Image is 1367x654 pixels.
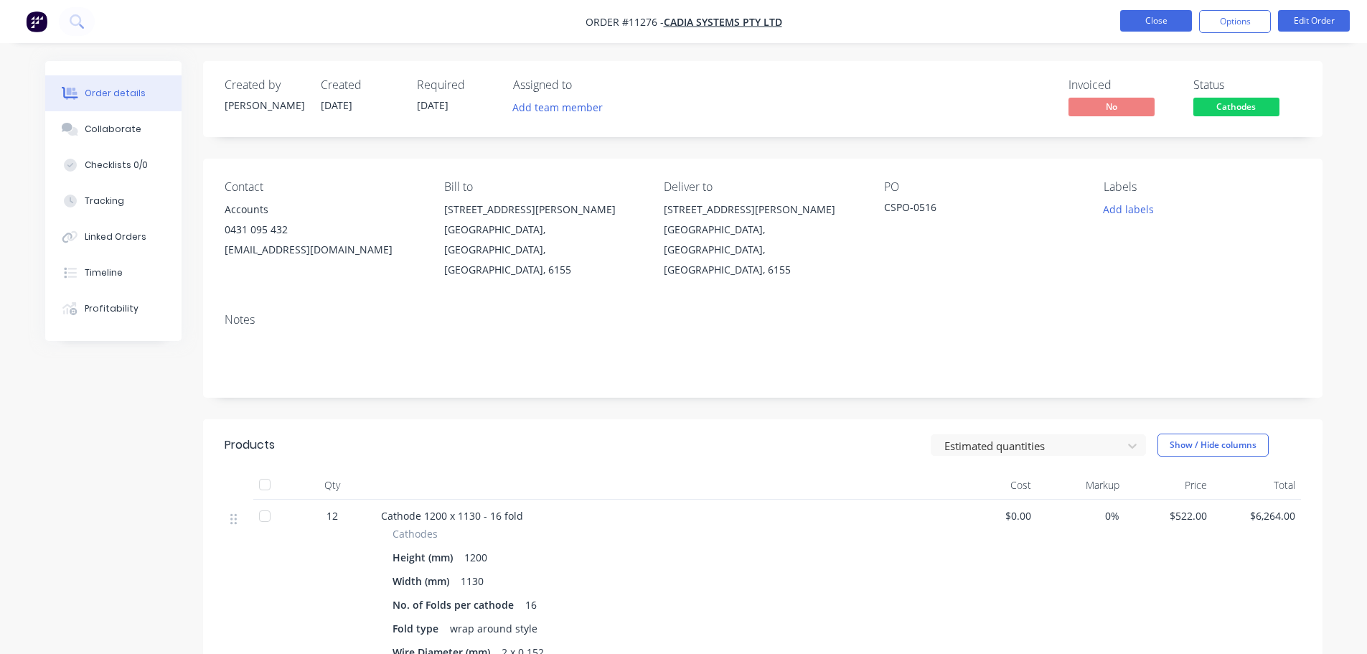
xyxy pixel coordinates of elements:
div: Checklists 0/0 [85,159,148,172]
div: PO [884,180,1081,194]
button: Collaborate [45,111,182,147]
div: Profitability [85,302,138,315]
span: 0% [1043,508,1119,523]
div: Qty [289,471,375,500]
button: Profitability [45,291,182,327]
div: Created by [225,78,304,92]
div: Status [1193,78,1301,92]
button: Options [1199,10,1271,33]
button: Linked Orders [45,219,182,255]
button: Add team member [504,98,610,117]
div: [STREET_ADDRESS][PERSON_NAME][GEOGRAPHIC_DATA], [GEOGRAPHIC_DATA], [GEOGRAPHIC_DATA], 6155 [664,200,860,280]
div: Invoiced [1068,78,1176,92]
div: Linked Orders [85,230,146,243]
div: No. of Folds per cathode [393,594,520,615]
div: Created [321,78,400,92]
div: Width (mm) [393,571,455,592]
span: Cathode 1200 x 1130 - 16 fold [381,509,523,523]
span: 12 [327,508,338,523]
div: Order details [85,87,146,100]
div: 16 [520,594,542,615]
div: [EMAIL_ADDRESS][DOMAIN_NAME] [225,240,421,260]
div: Collaborate [85,123,141,136]
span: Cathodes [393,526,438,541]
span: [DATE] [417,98,448,112]
div: Fold type [393,618,444,639]
div: Assigned to [513,78,657,92]
div: [STREET_ADDRESS][PERSON_NAME] [444,200,641,220]
button: Tracking [45,183,182,219]
div: Tracking [85,195,124,207]
div: Required [417,78,496,92]
div: Notes [225,313,1301,327]
div: 1130 [455,571,489,592]
span: [DATE] [321,98,352,112]
div: Cost [949,471,1038,500]
div: 0431 095 432 [225,220,421,240]
div: Accounts0431 095 432[EMAIL_ADDRESS][DOMAIN_NAME] [225,200,421,260]
span: $6,264.00 [1218,508,1295,523]
div: Markup [1037,471,1125,500]
div: CSPO-0516 [884,200,1063,220]
div: wrap around style [444,618,543,639]
div: Accounts [225,200,421,220]
button: Timeline [45,255,182,291]
button: Add labels [1096,200,1162,219]
span: No [1068,98,1155,116]
div: [STREET_ADDRESS][PERSON_NAME] [664,200,860,220]
span: Cathodes [1193,98,1279,116]
div: Labels [1104,180,1300,194]
button: Close [1120,10,1192,32]
a: Cadia Systems Pty Ltd [664,15,782,29]
div: Price [1125,471,1213,500]
div: 1200 [459,547,493,568]
div: Timeline [85,266,123,279]
div: [STREET_ADDRESS][PERSON_NAME][GEOGRAPHIC_DATA], [GEOGRAPHIC_DATA], [GEOGRAPHIC_DATA], 6155 [444,200,641,280]
button: Checklists 0/0 [45,147,182,183]
div: Bill to [444,180,641,194]
button: Order details [45,75,182,111]
div: [GEOGRAPHIC_DATA], [GEOGRAPHIC_DATA], [GEOGRAPHIC_DATA], 6155 [664,220,860,280]
div: Products [225,436,275,454]
button: Cathodes [1193,98,1279,119]
div: Contact [225,180,421,194]
span: $522.00 [1131,508,1208,523]
div: [GEOGRAPHIC_DATA], [GEOGRAPHIC_DATA], [GEOGRAPHIC_DATA], 6155 [444,220,641,280]
button: Edit Order [1278,10,1350,32]
div: Height (mm) [393,547,459,568]
button: Show / Hide columns [1157,434,1269,457]
img: Factory [26,11,47,32]
div: Deliver to [664,180,860,194]
div: Total [1213,471,1301,500]
div: [PERSON_NAME] [225,98,304,113]
span: $0.00 [955,508,1032,523]
span: Order #11276 - [586,15,664,29]
button: Add team member [513,98,611,117]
